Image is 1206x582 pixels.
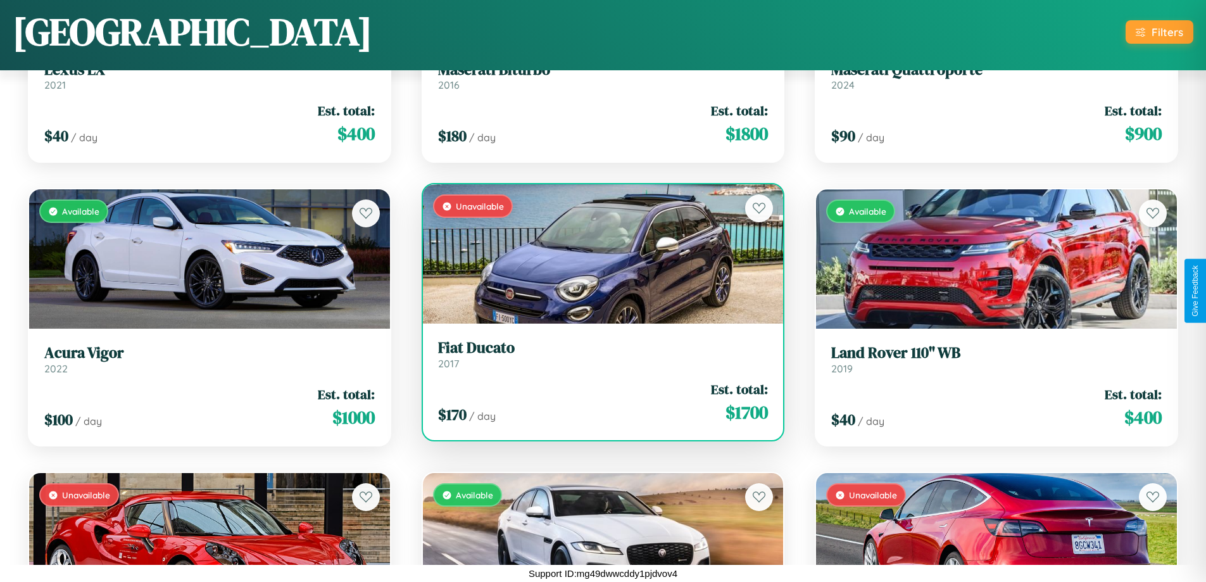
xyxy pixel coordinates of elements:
[44,362,68,375] span: 2022
[71,131,97,144] span: / day
[725,400,768,425] span: $ 1700
[44,409,73,430] span: $ 100
[438,357,459,370] span: 2017
[831,344,1162,375] a: Land Rover 110" WB2019
[62,206,99,217] span: Available
[318,385,375,403] span: Est. total:
[13,6,372,58] h1: [GEOGRAPHIC_DATA]
[1126,20,1193,44] button: Filters
[831,61,1162,92] a: Maserati Quattroporte2024
[332,405,375,430] span: $ 1000
[858,131,884,144] span: / day
[44,79,66,91] span: 2021
[438,125,467,146] span: $ 180
[849,206,886,217] span: Available
[337,121,375,146] span: $ 400
[456,490,493,500] span: Available
[1125,121,1162,146] span: $ 900
[725,121,768,146] span: $ 1800
[831,79,855,91] span: 2024
[831,344,1162,362] h3: Land Rover 110" WB
[438,61,769,92] a: Maserati Biturbo2016
[44,125,68,146] span: $ 40
[44,344,375,375] a: Acura Vigor2022
[849,490,897,500] span: Unavailable
[529,565,677,582] p: Support ID: mg49dwwcddy1pjdvov4
[831,409,855,430] span: $ 40
[44,61,375,92] a: Lexus LX2021
[858,415,884,427] span: / day
[1105,101,1162,120] span: Est. total:
[456,201,504,212] span: Unavailable
[831,362,853,375] span: 2019
[1124,405,1162,430] span: $ 400
[318,101,375,120] span: Est. total:
[62,490,110,500] span: Unavailable
[75,415,102,427] span: / day
[44,344,375,362] h3: Acura Vigor
[469,131,496,144] span: / day
[1152,25,1183,39] div: Filters
[1105,385,1162,403] span: Est. total:
[1191,265,1200,317] div: Give Feedback
[711,101,768,120] span: Est. total:
[711,380,768,398] span: Est. total:
[438,79,460,91] span: 2016
[831,125,855,146] span: $ 90
[438,339,769,357] h3: Fiat Ducato
[438,404,467,425] span: $ 170
[438,339,769,370] a: Fiat Ducato2017
[469,410,496,422] span: / day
